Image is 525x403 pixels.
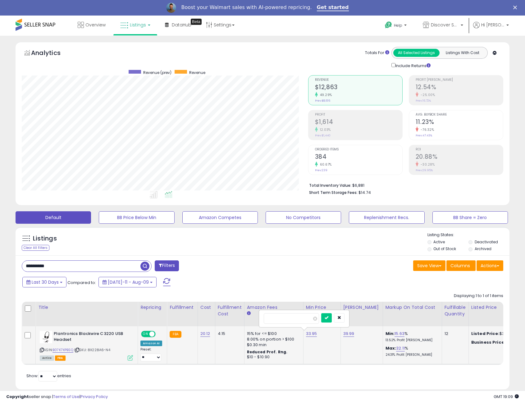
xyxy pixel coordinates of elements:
b: Reduced Prof. Rng. [247,349,288,355]
span: Last 30 Days [32,279,59,285]
small: 60.67% [318,162,332,167]
div: % [386,331,437,342]
div: Fulfillment [170,304,195,311]
span: Hi [PERSON_NAME] [481,22,504,28]
div: Amazon Fees [247,304,301,311]
small: FBA [170,331,181,338]
button: Save View [413,260,445,271]
button: BB Price Below Min [99,211,174,224]
small: -76.32% [418,127,434,132]
small: -25.00% [418,93,435,97]
div: Min Price [306,304,338,311]
div: Tooltip anchor [191,19,202,25]
span: | SKU: 8X228A6-N4 [74,347,110,352]
h5: Analytics [31,48,73,59]
div: seller snap | | [6,394,108,400]
button: Default [16,211,91,224]
small: Prev: 29.95% [416,168,433,172]
div: 12 [445,331,464,337]
div: Close [513,6,519,9]
div: Fulfillment Cost [218,304,242,317]
a: Terms of Use [53,394,80,400]
span: Compared to: [67,280,96,286]
a: Privacy Policy [80,394,108,400]
strong: Copyright [6,394,29,400]
li: $6,881 [309,181,499,189]
span: Show: entries [26,373,71,379]
span: Profit [PERSON_NAME] [416,78,503,82]
button: Listings With Cost [439,49,486,57]
div: [PERSON_NAME] [343,304,380,311]
img: Profile image for Adrian [166,3,176,13]
label: Out of Stock [433,246,456,251]
div: Cost [200,304,212,311]
label: Archived [475,246,491,251]
div: Totals For [365,50,389,56]
a: Get started [317,4,349,11]
h2: 12.54% [416,84,503,92]
small: Prev: 16.72% [416,99,431,103]
button: Actions [477,260,503,271]
a: 33.95 [306,331,317,337]
small: Prev: $1,440 [315,134,331,137]
div: Repricing [140,304,164,311]
a: Hi [PERSON_NAME] [473,22,509,36]
span: Revenue (prev) [143,70,171,75]
a: 39.99 [343,331,354,337]
div: Include Returns [387,62,438,69]
span: Revenue [315,78,402,82]
button: Amazon Competes [182,211,258,224]
span: $14.74 [358,190,371,195]
h2: 20.88% [416,153,503,162]
small: 49.29% [318,93,332,97]
b: Plantronics Blackwire C3220 USB Headset [54,331,129,344]
b: Min: [386,331,395,337]
div: Boost your Walmart sales with AI-powered repricing. [181,4,312,11]
b: Business Price: [471,339,505,345]
div: $33.45 [471,340,523,345]
div: Displaying 1 to 1 of 1 items [454,293,503,299]
span: Help [394,23,402,28]
span: FBA [55,355,66,361]
b: Listed Price: [471,331,500,337]
a: B07K7XPBSQ [52,347,73,353]
small: 12.03% [318,127,331,132]
span: Avg. Buybox Share [416,113,503,117]
div: Listed Price [471,304,525,311]
span: ROI [416,148,503,151]
span: Overview [85,22,106,28]
p: Listing States: [427,232,509,238]
p: 24.31% Profit [PERSON_NAME] [386,353,437,357]
h2: 11.23% [416,118,503,127]
span: OFF [155,332,165,337]
a: 15.63 [395,331,404,337]
span: [DATE]-11 - Aug-09 [108,279,149,285]
label: Active [433,239,445,245]
div: Title [38,304,135,311]
h2: $12,863 [315,84,402,92]
div: 4.15 [218,331,240,337]
div: Markup on Total Cost [386,304,439,311]
small: Prev: 47.43% [416,134,432,137]
div: ASIN: [40,331,133,360]
div: Preset: [140,347,162,361]
b: Max: [386,345,396,351]
a: DataHub [160,16,196,34]
span: Ordered Items [315,148,402,151]
h5: Listings [33,234,57,243]
button: No Competitors [266,211,341,224]
div: 8.00% on portion > $100 [247,337,299,342]
span: DataHub [172,22,191,28]
div: % [386,346,437,357]
span: ON [142,332,149,337]
div: $33.95 [471,331,523,337]
a: Help [380,16,413,36]
span: Revenue [189,70,205,75]
small: Prev: $8,616 [315,99,330,103]
b: Short Term Storage Fees: [309,190,358,195]
span: Discover Savings [431,22,459,28]
div: $10 - $10.90 [247,355,299,360]
a: Listings [116,16,155,34]
div: Amazon AI [140,341,162,346]
h2: $1,614 [315,118,402,127]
